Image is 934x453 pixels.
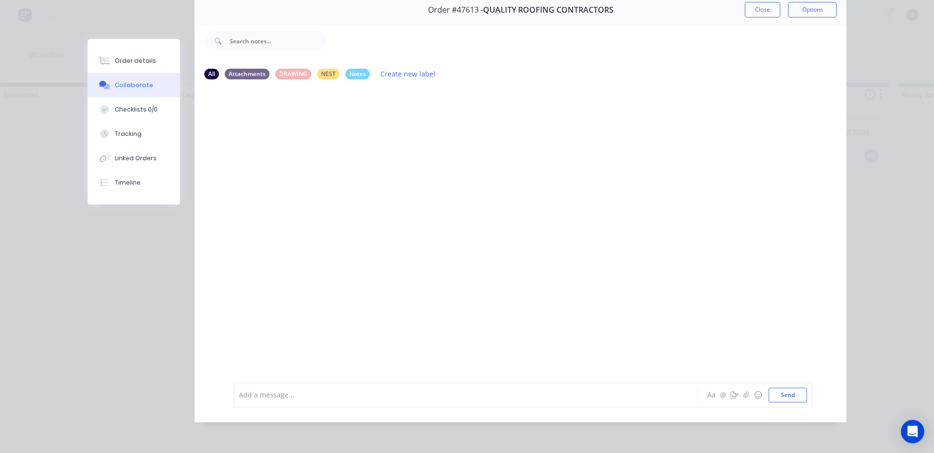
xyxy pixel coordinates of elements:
div: Tracking [115,130,142,138]
div: Collaborate [115,81,153,90]
div: DRAWING [275,69,311,79]
div: NEST [317,69,340,79]
div: Timeline [115,178,141,187]
button: ☺ [752,389,764,401]
button: Send [769,388,807,402]
button: Linked Orders [88,146,180,170]
button: Checklists 0/0 [88,97,180,122]
span: Order #47613 - [428,5,483,15]
div: Linked Orders [115,154,157,163]
button: Options [788,2,837,18]
div: Open Intercom Messenger [901,420,924,443]
button: Collaborate [88,73,180,97]
div: All [204,69,219,79]
button: Aa [705,389,717,401]
button: @ [717,389,729,401]
button: Close [745,2,780,18]
div: Attachments [225,69,269,79]
button: Create new label [376,67,441,80]
div: Order details [115,57,156,65]
button: Tracking [88,122,180,146]
span: QUALITY ROOFING CONTRACTORS [483,5,613,15]
button: Timeline [88,170,180,195]
button: Order details [88,49,180,73]
div: Notes [345,69,370,79]
div: Checklists 0/0 [115,105,158,114]
input: Search notes... [230,31,326,51]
